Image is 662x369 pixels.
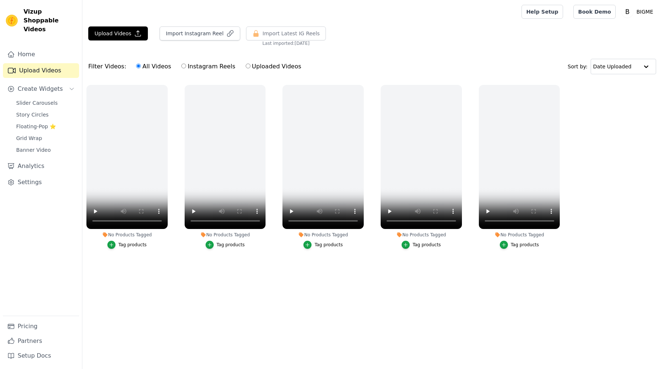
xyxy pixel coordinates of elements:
[3,319,79,334] a: Pricing
[246,26,326,40] button: Import Latest IG Reels
[263,30,320,37] span: Import Latest IG Reels
[118,242,147,248] div: Tag products
[246,64,250,68] input: Uploaded Videos
[136,62,171,71] label: All Videos
[568,59,656,74] div: Sort by:
[413,242,441,248] div: Tag products
[12,133,79,143] a: Grid Wrap
[12,121,79,132] a: Floating-Pop ⭐
[500,241,539,249] button: Tag products
[314,242,343,248] div: Tag products
[160,26,240,40] button: Import Instagram Reel
[181,64,186,68] input: Instagram Reels
[12,98,79,108] a: Slider Carousels
[263,40,310,46] span: Last imported: [DATE]
[3,348,79,363] a: Setup Docs
[16,111,49,118] span: Story Circles
[3,63,79,78] a: Upload Videos
[303,241,343,249] button: Tag products
[136,64,141,68] input: All Videos
[18,85,63,93] span: Create Widgets
[16,146,51,154] span: Banner Video
[3,82,79,96] button: Create Widgets
[626,8,630,15] text: B
[3,334,79,348] a: Partners
[479,232,560,238] div: No Products Tagged
[3,175,79,190] a: Settings
[86,232,168,238] div: No Products Tagged
[88,58,305,75] div: Filter Videos:
[573,5,616,19] a: Book Demo
[16,99,58,107] span: Slider Carousels
[282,232,364,238] div: No Products Tagged
[16,135,42,142] span: Grid Wrap
[12,110,79,120] a: Story Circles
[245,62,302,71] label: Uploaded Videos
[16,123,56,130] span: Floating-Pop ⭐
[217,242,245,248] div: Tag products
[402,241,441,249] button: Tag products
[24,7,76,34] span: Vizup Shoppable Videos
[622,5,656,18] button: B BIGME
[6,15,18,26] img: Vizup
[3,47,79,62] a: Home
[522,5,563,19] a: Help Setup
[181,62,235,71] label: Instagram Reels
[206,241,245,249] button: Tag products
[381,232,462,238] div: No Products Tagged
[511,242,539,248] div: Tag products
[107,241,147,249] button: Tag products
[185,232,266,238] div: No Products Tagged
[88,26,148,40] button: Upload Videos
[12,145,79,155] a: Banner Video
[633,5,656,18] p: BIGME
[3,159,79,173] a: Analytics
